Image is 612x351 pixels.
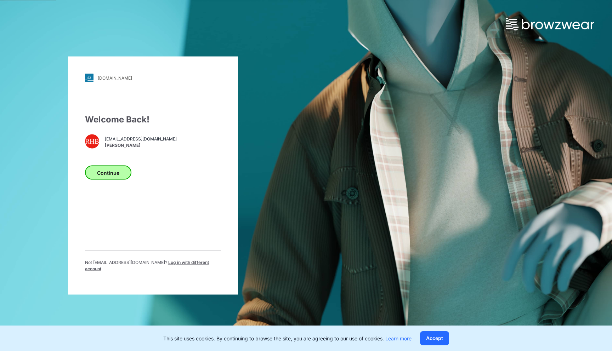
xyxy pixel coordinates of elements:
[105,142,177,148] span: [PERSON_NAME]
[85,134,99,149] div: RHB
[85,74,221,82] a: [DOMAIN_NAME]
[85,74,93,82] img: svg+xml;base64,PHN2ZyB3aWR0aD0iMjgiIGhlaWdodD0iMjgiIHZpZXdCb3g9IjAgMCAyOCAyOCIgZmlsbD0ibm9uZSIgeG...
[85,113,221,126] div: Welcome Back!
[420,331,449,345] button: Accept
[85,259,221,272] p: Not [EMAIL_ADDRESS][DOMAIN_NAME] ?
[163,335,412,342] p: This site uses cookies. By continuing to browse the site, you are agreeing to our use of cookies.
[85,166,131,180] button: Continue
[506,18,594,30] img: browzwear-logo.73288ffb.svg
[385,335,412,341] a: Learn more
[105,136,177,142] span: [EMAIL_ADDRESS][DOMAIN_NAME]
[98,75,132,80] div: [DOMAIN_NAME]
